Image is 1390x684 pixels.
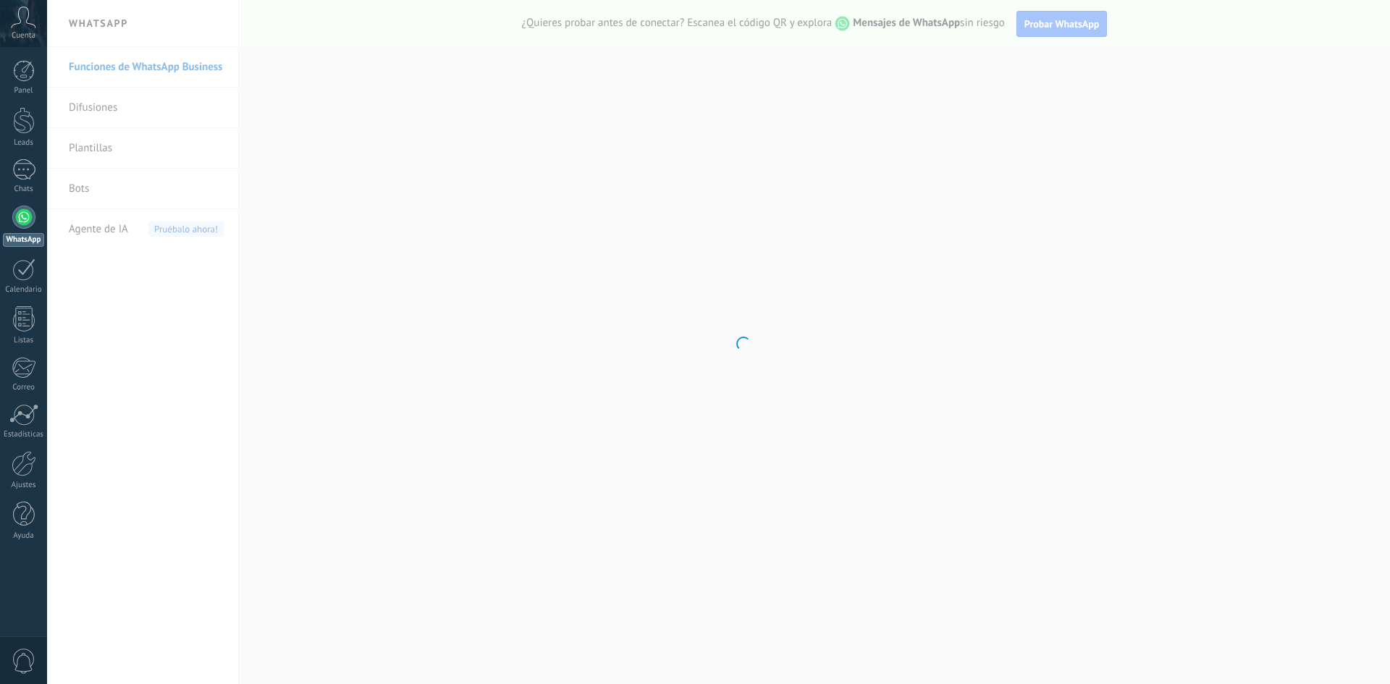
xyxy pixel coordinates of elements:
[3,233,44,247] div: WhatsApp
[12,31,35,41] span: Cuenta
[3,383,45,392] div: Correo
[3,531,45,541] div: Ayuda
[3,481,45,490] div: Ajustes
[3,285,45,295] div: Calendario
[3,430,45,439] div: Estadísticas
[3,86,45,96] div: Panel
[3,336,45,345] div: Listas
[3,185,45,194] div: Chats
[3,138,45,148] div: Leads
